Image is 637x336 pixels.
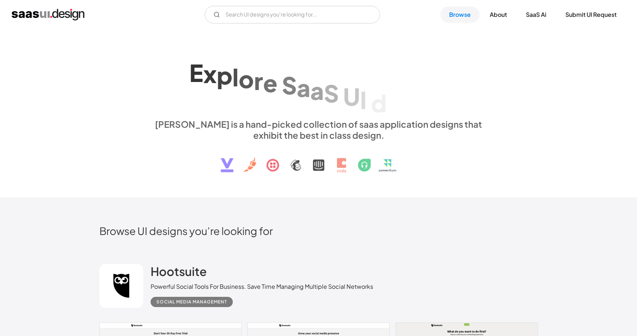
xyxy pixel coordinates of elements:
div: o [239,65,254,93]
div: S [282,71,297,99]
div: r [254,67,263,95]
div: a [297,74,310,102]
a: Submit UI Request [557,7,625,23]
div: p [217,61,232,89]
a: SaaS Ai [517,7,555,23]
a: Browse [440,7,479,23]
div: Social Media Management [156,298,227,306]
h2: Browse UI designs you’re looking for [99,224,538,237]
div: a [310,76,324,105]
div: x [203,60,217,88]
a: home [12,9,84,20]
div: S [324,79,339,108]
a: Hootsuite [151,264,207,282]
div: e [263,69,277,97]
a: About [481,7,516,23]
img: text, icon, saas logo [208,141,429,179]
div: I [360,86,367,114]
div: l [232,63,239,91]
div: E [189,59,203,87]
h2: Hootsuite [151,264,207,279]
div: Powerful Social Tools For Business. Save Time Managing Multiple Social Networks [151,282,373,291]
div: U [343,82,360,111]
h1: Explore SaaS UI design patterns & interactions. [151,55,487,111]
div: [PERSON_NAME] is a hand-picked collection of saas application designs that exhibit the best in cl... [151,119,487,141]
div: d [371,89,387,117]
form: Email Form [205,6,380,23]
input: Search UI designs you're looking for... [205,6,380,23]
